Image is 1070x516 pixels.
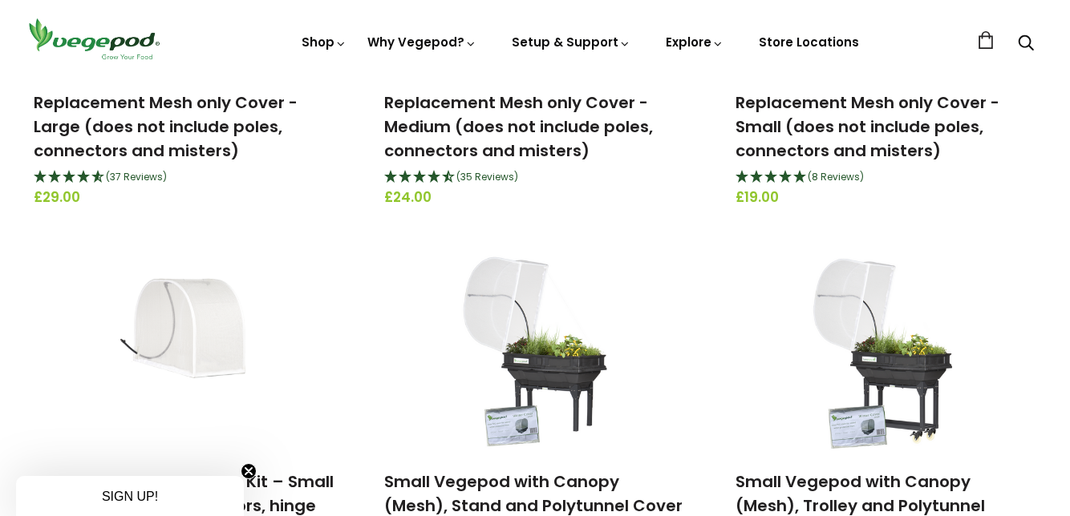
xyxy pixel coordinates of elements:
[1018,36,1034,53] a: Search
[34,187,334,208] span: £29.00
[367,34,476,50] a: Why Vegepod?
[16,476,244,516] div: SIGN UP!Close teaser
[759,34,859,50] a: Store Locations
[34,91,298,162] a: Replacement Mesh only Cover - Large (does not include poles, connectors and misters)
[736,187,1036,208] span: £19.00
[102,490,158,503] span: SIGN UP!
[302,34,347,50] a: Shop
[666,34,723,50] a: Explore
[456,170,518,183] span: (35 Reviews)
[736,91,999,162] a: Replacement Mesh only Cover - Small (does not include poles, connectors and misters)
[451,252,619,452] img: Small Vegepod with Canopy (Mesh), Stand and Polytunnel Cover
[384,167,685,188] div: 4.6 Stars - 35 Reviews
[384,91,653,162] a: Replacement Mesh only Cover - Medium (does not include poles, connectors and misters)
[736,167,1036,188] div: 4.88 Stars - 8 Reviews
[801,252,970,452] img: Small Vegepod with Canopy (Mesh), Trolley and Polytunnel Cover
[808,170,864,183] span: (8 Reviews)
[241,463,257,479] button: Close teaser
[384,187,685,208] span: £24.00
[106,170,167,183] span: (37 Reviews)
[120,252,248,452] img: Replacement VegeCover Kit – Small (includes poles, connectors, hinge clips, misters and mesh cover)
[22,16,166,62] img: Vegepod
[512,34,630,50] a: Setup & Support
[34,167,334,188] div: 4.73 Stars - 37 Reviews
